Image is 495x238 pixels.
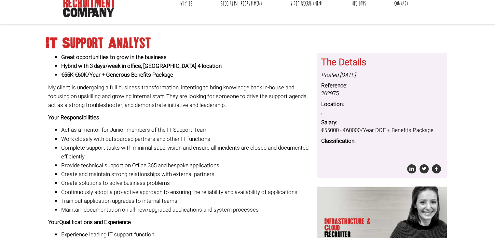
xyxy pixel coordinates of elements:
dt: Classification: [321,137,443,145]
li: Complete support tasks with minimal supervision and ensure all incidents are closed and documente... [61,143,312,161]
dt: Salary: [321,119,443,126]
b: Qualifications and Experience [59,218,131,226]
li: Continuously adopt a pro-active approach to ensuring the reliability and availability of applicat... [61,188,312,197]
strong: Hybrid with 3 days/week in office, [GEOGRAPHIC_DATA] 4 location [61,62,222,70]
li: Work closely with outsourced partners and other IT functions [61,135,312,143]
li: Maintain documentation on all new/upgraded applications and system processes [61,205,312,214]
dd: , [321,108,443,116]
dd: €55000 - €60000/Year DOE + Benefits Package [321,126,443,134]
li: Create and maintain strong relationships with external partners [61,170,312,179]
p: Infrastructure & Cloud [324,218,375,238]
strong: Great opportunities to grow in the business [61,53,167,61]
li: Provide technical support on Office 365 and bespoke applications [61,161,312,170]
dt: Location: [321,100,443,108]
li: Train out application upgrades to internal teams [61,197,312,205]
h3: The Details [321,58,443,68]
i: Posted [DATE] [321,71,356,79]
span: Recruiter [324,231,375,238]
p: My client is undergoing a full business transformation, intenting to bring knowledge back in-hous... [48,83,312,110]
b: Your Responsibilities [48,113,99,122]
strong: Your [48,218,59,226]
h1: IT Support Analyst [46,37,449,49]
dt: Reference: [321,82,443,90]
strong: €55K-€60K/Year + Generous Benefits Package [61,71,173,79]
li: Act as a mentor for Junior members of the IT Support Team [61,126,312,134]
li: Create solutions to solve business problems [61,179,312,187]
dd: 262975 [321,90,443,97]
